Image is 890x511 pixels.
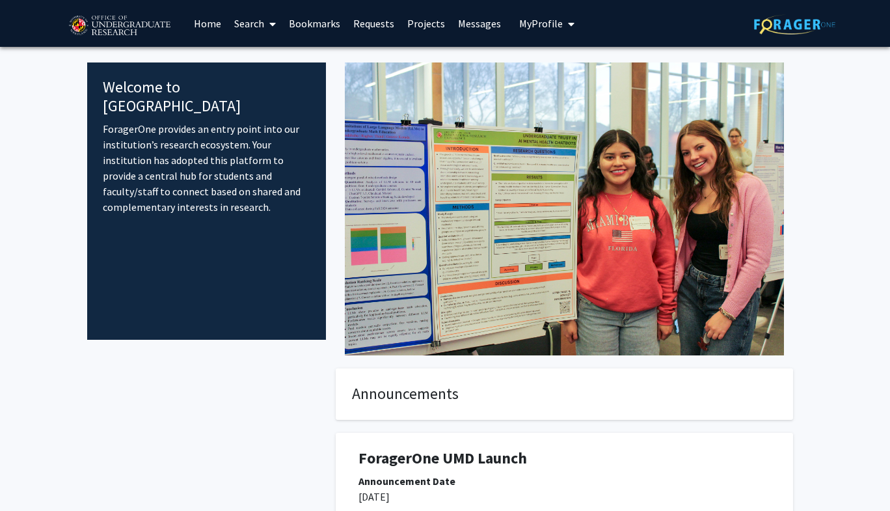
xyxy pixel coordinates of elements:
[10,452,55,501] iframe: Chat
[228,1,282,46] a: Search
[452,1,507,46] a: Messages
[347,1,401,46] a: Requests
[358,473,770,489] div: Announcement Date
[358,449,770,468] h1: ForagerOne UMD Launch
[64,10,174,42] img: University of Maryland Logo
[187,1,228,46] a: Home
[358,489,770,504] p: [DATE]
[282,1,347,46] a: Bookmarks
[103,78,310,116] h4: Welcome to [GEOGRAPHIC_DATA]
[103,121,310,215] p: ForagerOne provides an entry point into our institution’s research ecosystem. Your institution ha...
[519,17,563,30] span: My Profile
[754,14,835,35] img: ForagerOne Logo
[401,1,452,46] a: Projects
[345,62,784,355] img: Cover Image
[352,385,777,404] h4: Announcements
